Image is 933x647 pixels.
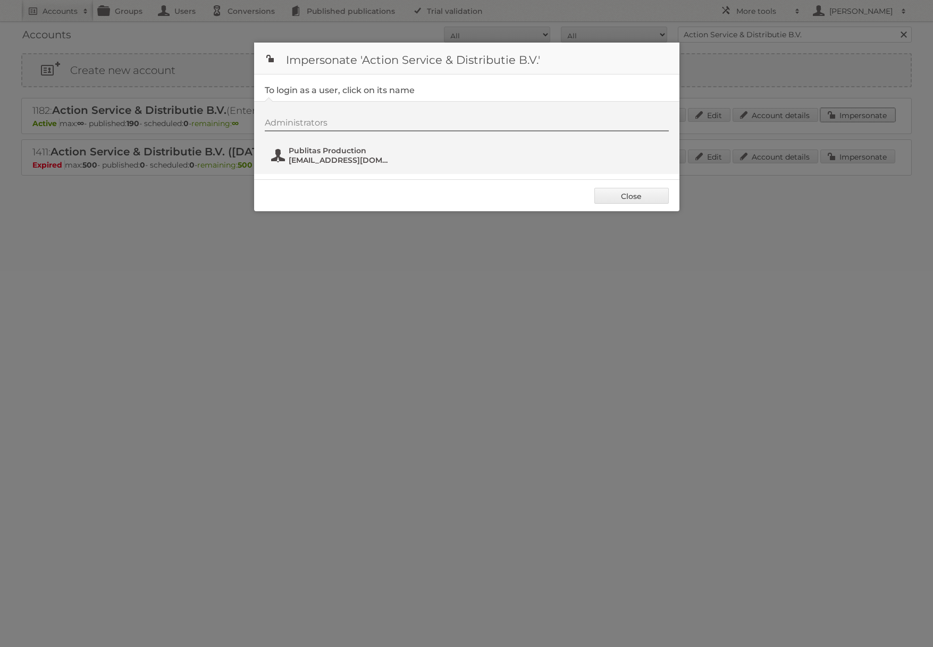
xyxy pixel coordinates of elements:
span: Publitas Production [289,146,392,155]
a: Close [594,188,669,204]
button: Publitas Production [EMAIL_ADDRESS][DOMAIN_NAME] [270,145,395,166]
span: [EMAIL_ADDRESS][DOMAIN_NAME] [289,155,392,165]
h1: Impersonate 'Action Service & Distributie B.V.' [254,43,679,74]
legend: To login as a user, click on its name [265,85,415,95]
div: Administrators [265,118,669,131]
